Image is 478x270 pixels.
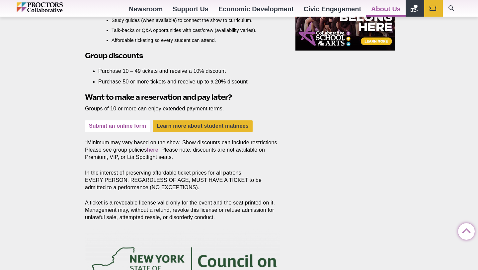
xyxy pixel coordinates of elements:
img: Proctors logo [17,2,91,12]
p: In the interest of preserving affordable ticket prices for all patrons: EVERY PERSON, REGARDLESS ... [85,169,280,191]
li: Purchase 10 – 49 tickets and receive a 10% discount [98,67,270,75]
p: A ticket is a revocable license valid only for the event and the seat printed on it. Management m... [85,199,280,221]
p: Groups of 10 or more can enjoy extended payment terms. [85,105,280,112]
a: here [147,147,158,153]
li: Talk-backs or Q&A opportunities with cast/crew (availability varies). [112,27,260,34]
li: Purchase 50 or more tickets and receive up to a 20% discount [98,78,270,85]
strong: Want to make a reservation and pay later? [85,93,232,101]
a: Submit an online form [85,120,150,132]
p: *Minimum may vary based on the show. Show discounts can include restrictions. Please see group po... [85,139,280,161]
li: Affordable ticketing so every student can attend. [112,37,260,44]
a: Back to Top [458,223,471,237]
a: Learn more about student matinees [153,120,252,132]
strong: Group discounts [85,51,143,60]
li: Study guides (when available) to connect the show to curriculum. [112,17,260,24]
